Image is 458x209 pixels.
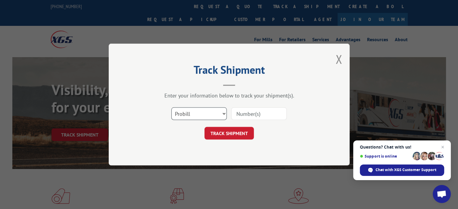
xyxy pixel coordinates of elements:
[360,154,410,158] span: Support is online
[231,107,287,120] input: Number(s)
[433,185,451,203] a: Open chat
[139,66,319,77] h2: Track Shipment
[375,167,436,173] span: Chat with XGS Customer Support
[204,127,254,140] button: TRACK SHIPMENT
[335,51,342,67] button: Close modal
[360,145,444,149] span: Questions? Chat with us!
[139,92,319,99] div: Enter your information below to track your shipment(s).
[360,164,444,176] span: Chat with XGS Customer Support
